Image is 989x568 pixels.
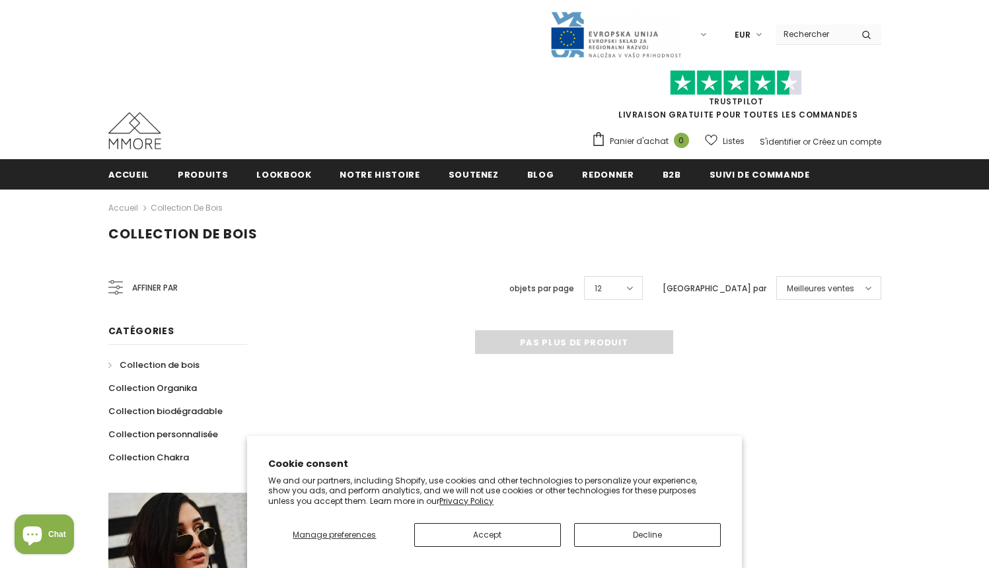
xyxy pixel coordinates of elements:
span: Suivi de commande [710,168,810,181]
span: Accueil [108,168,150,181]
a: Collection Chakra [108,446,189,469]
span: Lookbook [256,168,311,181]
a: Collection biodégradable [108,400,223,423]
span: Collection biodégradable [108,405,223,417]
a: Collection de bois [151,202,223,213]
span: 12 [595,282,602,295]
a: soutenez [449,159,499,189]
label: [GEOGRAPHIC_DATA] par [663,282,766,295]
a: Produits [178,159,228,189]
span: 0 [674,133,689,148]
a: Panier d'achat 0 [591,131,696,151]
a: Lookbook [256,159,311,189]
img: Cas MMORE [108,112,161,149]
h2: Cookie consent [268,457,721,471]
span: Listes [723,135,745,148]
span: LIVRAISON GRATUITE POUR TOUTES LES COMMANDES [591,76,881,120]
img: Faites confiance aux étoiles pilotes [670,70,802,96]
span: Collection personnalisée [108,428,218,441]
span: soutenez [449,168,499,181]
button: Manage preferences [268,523,400,547]
span: Produits [178,168,228,181]
span: Collection de bois [120,359,200,371]
button: Decline [574,523,721,547]
a: B2B [663,159,681,189]
a: Suivi de commande [710,159,810,189]
input: Search Site [776,24,852,44]
span: Meilleures ventes [787,282,854,295]
span: B2B [663,168,681,181]
span: Catégories [108,324,174,337]
span: EUR [735,28,751,42]
span: Notre histoire [340,168,420,181]
img: Javni Razpis [550,11,682,59]
span: Panier d'achat [610,135,669,148]
span: Collection Organika [108,382,197,394]
p: We and our partners, including Shopify, use cookies and other technologies to personalize your ex... [268,476,721,507]
span: Blog [527,168,554,181]
a: Blog [527,159,554,189]
button: Accept [414,523,561,547]
a: TrustPilot [709,96,764,107]
span: Collection de bois [108,225,258,243]
a: Créez un compte [813,136,881,147]
a: Redonner [582,159,634,189]
span: Manage preferences [293,529,376,540]
a: S'identifier [760,136,801,147]
a: Collection personnalisée [108,423,218,446]
label: objets par page [509,282,574,295]
inbox-online-store-chat: Shopify online store chat [11,515,78,557]
a: Privacy Policy [439,495,494,507]
a: Collection de bois [108,353,200,376]
a: Accueil [108,200,138,216]
a: Listes [705,129,745,153]
span: Affiner par [132,281,178,295]
span: Redonner [582,168,634,181]
span: Collection Chakra [108,451,189,464]
a: Collection Organika [108,376,197,400]
span: or [803,136,811,147]
a: Javni Razpis [550,28,682,40]
a: Accueil [108,159,150,189]
a: Notre histoire [340,159,420,189]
